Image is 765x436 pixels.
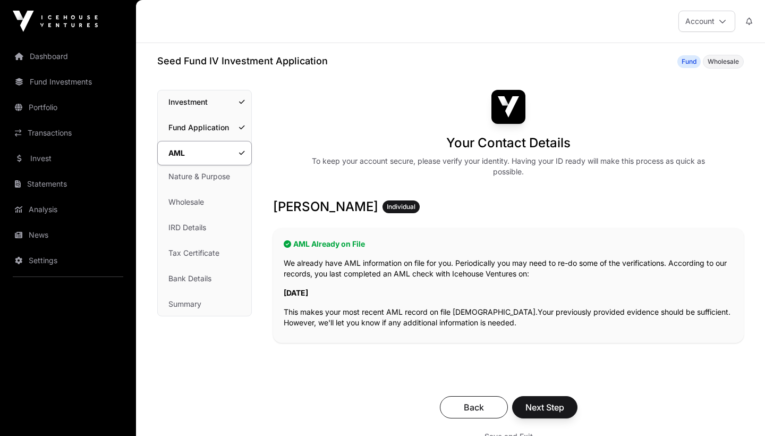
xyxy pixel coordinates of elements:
[157,54,328,69] h1: Seed Fund IV Investment Application
[8,172,127,196] a: Statements
[525,401,564,414] span: Next Step
[284,288,733,298] p: [DATE]
[8,96,127,119] a: Portfolio
[491,90,525,124] img: Seed Fund IV
[158,165,251,188] a: Nature & Purpose
[158,241,251,265] a: Tax Certificate
[446,135,571,152] h1: Your Contact Details
[512,396,577,418] button: Next Step
[440,396,508,418] button: Back
[158,292,251,316] a: Summary
[284,307,733,328] p: This makes your most recent AML record on file [DEMOGRAPHIC_DATA].
[158,267,251,290] a: Bank Details
[8,198,127,221] a: Analysis
[8,249,127,272] a: Settings
[8,147,127,170] a: Invest
[304,156,712,177] div: To keep your account secure, please verify your identity. Having your ID ready will make this pro...
[158,116,251,139] a: Fund Application
[387,203,415,211] span: Individual
[8,223,127,247] a: News
[284,239,733,249] h2: AML Already on File
[8,45,127,68] a: Dashboard
[284,258,733,279] p: We already have AML information on file for you. Periodically you may need to re-do some of the v...
[8,70,127,94] a: Fund Investments
[708,57,739,66] span: Wholesale
[158,90,251,114] a: Investment
[8,121,127,145] a: Transactions
[712,385,765,436] iframe: Chat Widget
[158,216,251,239] a: IRD Details
[13,11,98,32] img: Icehouse Ventures Logo
[682,57,696,66] span: Fund
[157,141,252,165] a: AML
[712,385,765,436] div: Widget de chat
[678,11,735,32] button: Account
[158,190,251,214] a: Wholesale
[273,198,744,215] h3: [PERSON_NAME]
[453,401,495,414] span: Back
